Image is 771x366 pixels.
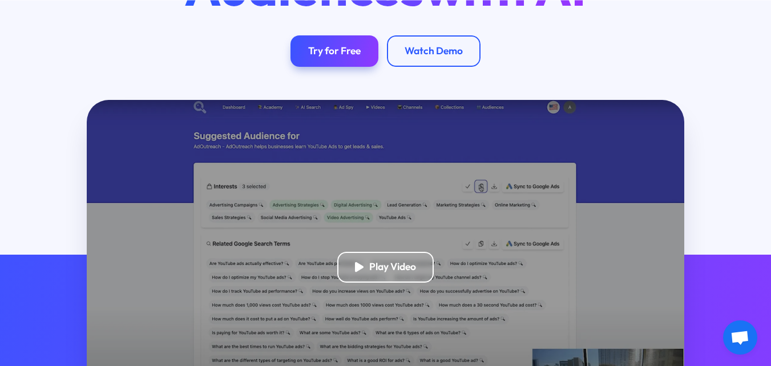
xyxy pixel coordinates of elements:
[369,261,416,274] div: Play Video
[405,45,463,58] div: Watch Demo
[308,45,361,58] div: Try for Free
[723,320,757,355] a: Open chat
[290,35,378,66] a: Try for Free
